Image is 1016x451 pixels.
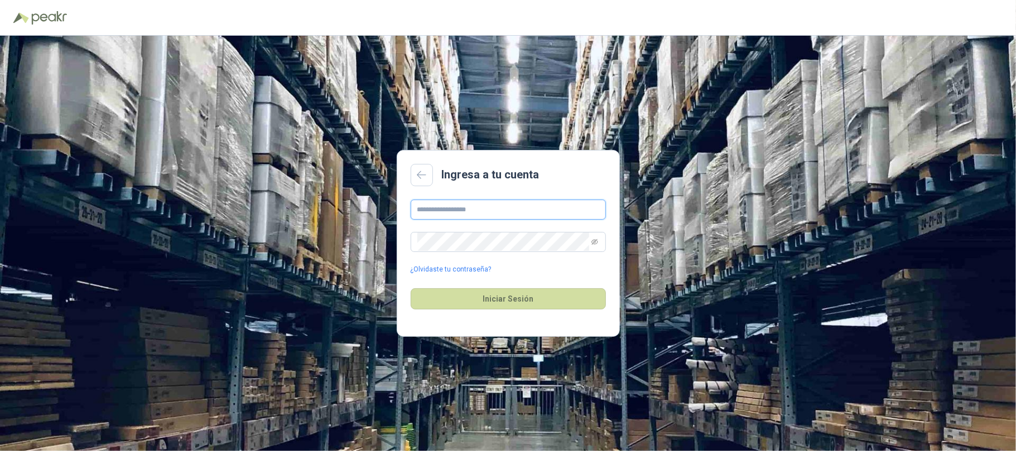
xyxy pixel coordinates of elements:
span: eye-invisible [591,239,598,245]
h2: Ingresa a tu cuenta [442,166,540,183]
img: Logo [13,12,29,23]
button: Iniciar Sesión [411,288,606,309]
img: Peakr [31,11,67,25]
a: ¿Olvidaste tu contraseña? [411,264,492,275]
